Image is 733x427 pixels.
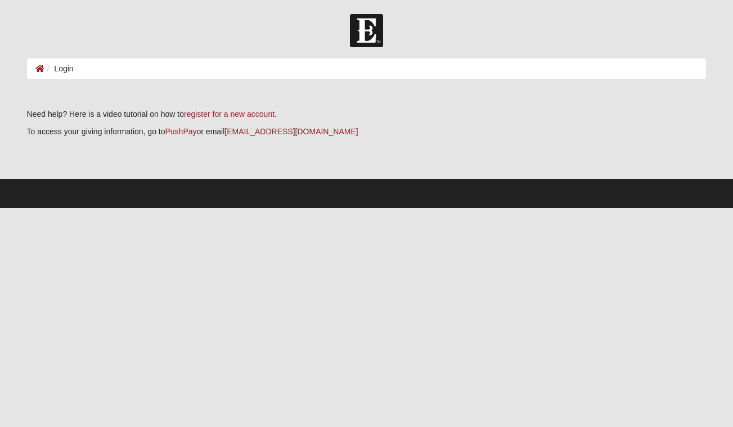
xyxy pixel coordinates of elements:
[350,14,383,47] img: Church of Eleven22 Logo
[224,127,358,136] a: [EMAIL_ADDRESS][DOMAIN_NAME]
[27,126,707,138] p: To access your giving information, go to or email
[165,127,196,136] a: PushPay
[44,63,74,75] li: Login
[27,108,707,120] p: Need help? Here is a video tutorial on how to .
[184,110,275,119] a: register for a new account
